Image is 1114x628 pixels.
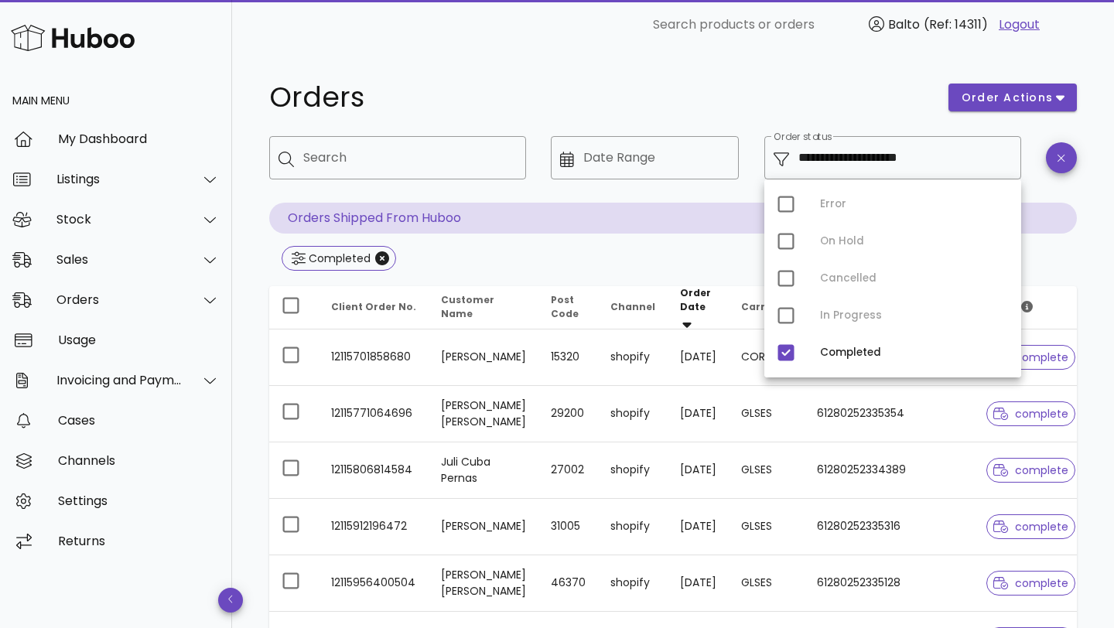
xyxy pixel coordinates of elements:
td: 61280252335316 [805,499,974,555]
div: My Dashboard [58,131,220,146]
button: Close [375,251,389,265]
td: 12115912196472 [319,499,429,555]
a: Logout [999,15,1040,34]
td: 61280252335128 [805,555,974,612]
div: Completed [820,346,1009,359]
label: Order status [774,131,832,143]
td: 61280252334389 [805,442,974,499]
div: Invoicing and Payments [56,373,183,387]
span: Balto [888,15,920,33]
td: shopify [598,499,668,555]
td: 31005 [538,499,598,555]
div: Orders [56,292,183,307]
th: Client Order No. [319,286,429,329]
td: shopify [598,329,668,386]
th: Order Date: Sorted descending. Activate to remove sorting. [668,286,729,329]
td: GLSES [729,442,805,499]
div: Cases [58,413,220,428]
td: CORREOS [729,329,805,386]
td: [PERSON_NAME] [PERSON_NAME] [429,386,538,442]
div: Completed [306,251,371,266]
th: Channel [598,286,668,329]
th: Carrier [729,286,805,329]
span: Client Order No. [331,300,416,313]
span: (Ref: 14311) [924,15,988,33]
td: [DATE] [668,499,729,555]
button: order actions [948,84,1077,111]
span: Channel [610,300,655,313]
td: 29200 [538,386,598,442]
td: [DATE] [668,329,729,386]
td: 15320 [538,329,598,386]
span: Order Date [680,286,711,313]
td: 27002 [538,442,598,499]
span: Customer Name [441,293,494,320]
td: [DATE] [668,555,729,612]
div: Returns [58,534,220,548]
span: Carrier [741,300,779,313]
div: Channels [58,453,220,468]
td: 12115771064696 [319,386,429,442]
th: Status [974,286,1088,329]
td: 61280252335354 [805,386,974,442]
div: Listings [56,172,183,186]
td: [PERSON_NAME] [429,329,538,386]
td: GLSES [729,386,805,442]
img: Huboo Logo [11,21,135,54]
th: Customer Name [429,286,538,329]
td: 12115701858680 [319,329,429,386]
p: Orders Shipped From Huboo [269,203,1077,234]
td: shopify [598,442,668,499]
h1: Orders [269,84,930,111]
td: Juli Cuba Pernas [429,442,538,499]
span: order actions [961,90,1054,106]
span: complete [993,465,1068,476]
div: Usage [58,333,220,347]
td: GLSES [729,499,805,555]
span: complete [993,578,1068,589]
td: GLSES [729,555,805,612]
td: shopify [598,386,668,442]
span: complete [993,408,1068,419]
span: complete [993,521,1068,532]
td: 12115956400504 [319,555,429,612]
td: [PERSON_NAME] [429,499,538,555]
th: Post Code [538,286,598,329]
td: 46370 [538,555,598,612]
td: [PERSON_NAME] [PERSON_NAME] [429,555,538,612]
td: shopify [598,555,668,612]
div: Settings [58,493,220,508]
td: 12115806814584 [319,442,429,499]
td: [DATE] [668,386,729,442]
div: Sales [56,252,183,267]
span: Post Code [551,293,579,320]
td: [DATE] [668,442,729,499]
span: complete [993,352,1068,363]
div: Stock [56,212,183,227]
